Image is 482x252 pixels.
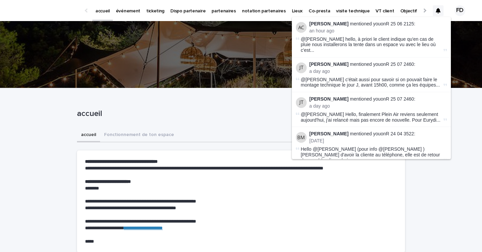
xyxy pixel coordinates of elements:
p: mentioned you on : [309,96,447,102]
button: Fonctionnement de ton espace [100,128,178,142]
p: mentioned you on : [309,61,447,67]
span: @[PERSON_NAME] Hello, finalement Plein Air reviens seulement aujourd'hui, j'ai relancé mais pas e... [301,112,442,123]
strong: [PERSON_NAME] [309,21,348,26]
span: @[PERSON_NAME] hello, à priori le client indique qu'en cas de pluie nous installerons la tente da... [301,36,442,53]
span: Hello @[PERSON_NAME] (pour info @[PERSON_NAME] ) [PERSON_NAME] d'avoir la cliente au téléphone, e... [301,146,442,163]
p: a day ago [309,69,447,74]
div: FD [455,5,465,16]
strong: [PERSON_NAME] [309,61,348,67]
img: Benjamin Merchie [296,132,307,143]
img: Joy Tarade [296,97,307,108]
a: R 25 07 2460 [386,96,414,102]
img: Joy Tarade [296,62,307,73]
strong: [PERSON_NAME] [309,131,348,136]
strong: [PERSON_NAME] [309,96,348,102]
span: @[PERSON_NAME] c'était aussi pour savoir si on pouvait faire le montage technique le jour J, avan... [301,77,442,88]
a: R 25 07 2460 [386,61,414,67]
img: Ls34BcGeRexTGTNfXpUC [13,4,78,17]
button: accueil [77,128,100,142]
a: R 24 04 3522 [386,131,414,136]
p: [DATE] [309,138,447,144]
p: mentioned you on : [309,21,447,27]
img: Aurélie Cointrel [296,22,307,33]
p: a day ago [309,103,447,109]
p: an hour ago [309,28,447,34]
p: accueil [77,109,402,119]
p: mentioned you on : [309,131,447,137]
a: R 25 06 2125 [386,21,414,26]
